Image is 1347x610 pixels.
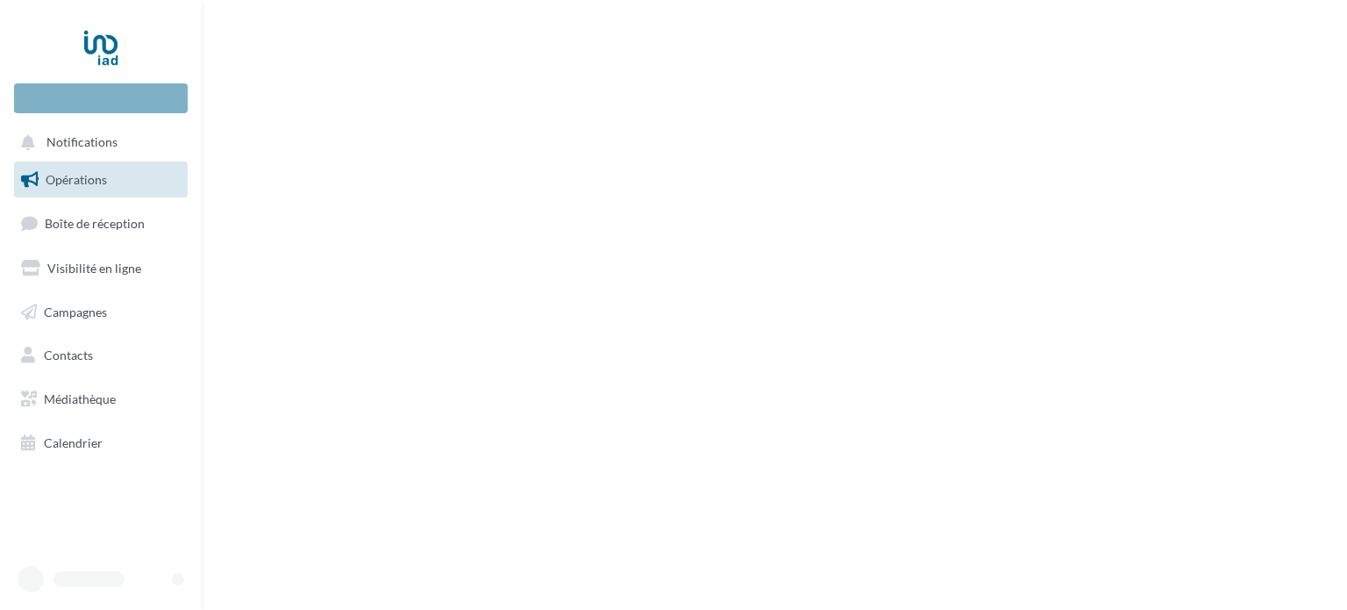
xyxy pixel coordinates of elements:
a: Contacts [11,337,191,374]
a: Visibilité en ligne [11,250,191,287]
a: Calendrier [11,425,191,462]
a: Opérations [11,161,191,198]
a: Campagnes [11,294,191,331]
span: Contacts [44,348,93,362]
div: Nouvelle campagne [14,83,188,113]
span: Médiathèque [44,391,116,406]
span: Boîte de réception [45,216,145,231]
span: Campagnes [44,304,107,319]
span: Opérations [46,172,107,187]
span: Calendrier [44,435,103,450]
a: Boîte de réception [11,205,191,242]
span: Visibilité en ligne [47,261,141,276]
a: Médiathèque [11,381,191,418]
span: Notifications [46,135,118,150]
